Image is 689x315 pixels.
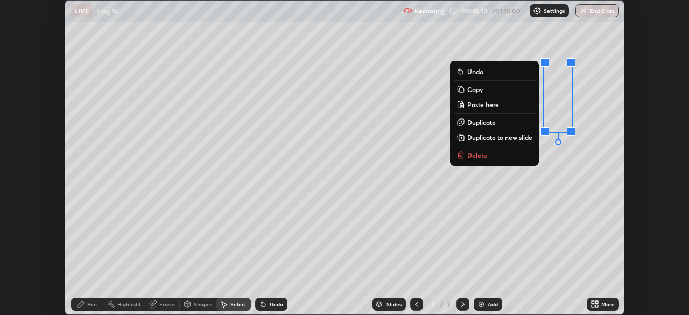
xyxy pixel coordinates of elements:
[230,302,247,307] div: Select
[579,6,588,15] img: end-class-cross
[454,98,535,111] button: Paste here
[454,65,535,78] button: Undo
[575,4,619,17] button: End Class
[414,7,445,15] p: Recording
[467,100,499,109] p: Paste here
[488,302,498,307] div: Add
[454,131,535,144] button: Duplicate to new slide
[117,302,141,307] div: Highlight
[446,299,452,309] div: 3
[467,133,532,142] p: Duplicate to new slide
[440,301,444,307] div: /
[601,302,615,307] div: More
[454,116,535,129] button: Duplicate
[544,8,565,13] p: Settings
[467,118,496,127] p: Duplicate
[159,302,175,307] div: Eraser
[467,85,483,94] p: Copy
[454,83,535,96] button: Copy
[386,302,402,307] div: Slides
[404,6,412,15] img: recording.375f2c34.svg
[533,6,542,15] img: class-settings-icons
[477,300,486,309] img: add-slide-button
[427,301,438,307] div: 3
[87,302,97,307] div: Pen
[454,149,535,162] button: Delete
[270,302,283,307] div: Undo
[467,67,483,76] p: Undo
[194,302,212,307] div: Shapes
[96,6,118,15] p: Frog 15
[467,151,487,159] p: Delete
[74,6,89,15] p: LIVE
